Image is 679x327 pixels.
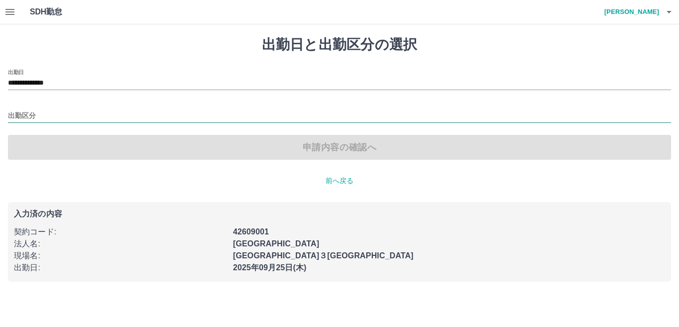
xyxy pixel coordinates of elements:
p: 契約コード : [14,226,227,238]
b: [GEOGRAPHIC_DATA]３[GEOGRAPHIC_DATA] [233,251,414,260]
p: 入力済の内容 [14,210,665,218]
h1: 出勤日と出勤区分の選択 [8,36,671,53]
p: 前へ戻る [8,176,671,186]
b: 42609001 [233,227,269,236]
label: 出勤日 [8,68,24,76]
p: 出勤日 : [14,262,227,274]
b: [GEOGRAPHIC_DATA] [233,239,320,248]
p: 現場名 : [14,250,227,262]
b: 2025年09月25日(木) [233,263,307,272]
p: 法人名 : [14,238,227,250]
